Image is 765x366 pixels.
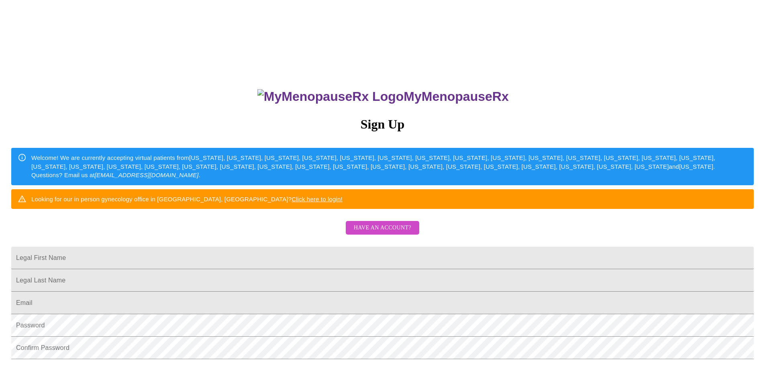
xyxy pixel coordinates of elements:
[12,89,754,104] h3: MyMenopauseRx
[292,196,343,202] a: Click here to login!
[346,221,419,235] button: Have an account?
[257,89,404,104] img: MyMenopauseRx Logo
[31,192,343,207] div: Looking for our in person gynecology office in [GEOGRAPHIC_DATA], [GEOGRAPHIC_DATA]?
[95,172,199,178] em: [EMAIL_ADDRESS][DOMAIN_NAME]
[31,150,747,182] div: Welcome! We are currently accepting virtual patients from [US_STATE], [US_STATE], [US_STATE], [US...
[344,230,421,237] a: Have an account?
[11,117,754,132] h3: Sign Up
[354,223,411,233] span: Have an account?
